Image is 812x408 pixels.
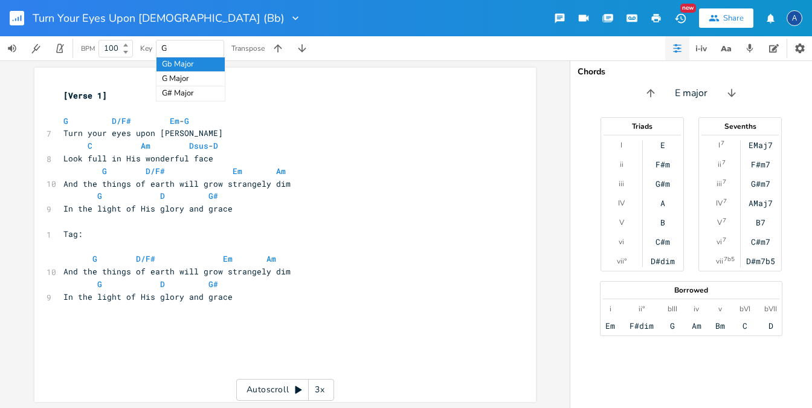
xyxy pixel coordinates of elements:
[751,179,770,189] div: G#m7
[63,178,291,189] span: And the things of earth will grow strangely dim
[660,198,665,208] div: A
[605,321,615,331] div: Em
[660,140,665,150] div: E
[723,235,726,245] sup: 7
[768,321,773,331] div: D
[63,291,233,302] span: In the light of His glory and grace
[189,140,208,151] span: Dsus
[266,253,276,264] span: Am
[724,254,735,264] sup: 7b5
[63,203,233,214] span: In the light of His glory and grace
[97,190,102,201] span: G
[723,13,744,24] div: Share
[102,166,107,176] span: G
[276,166,286,176] span: Am
[749,140,773,150] div: EMaj7
[578,68,805,76] div: Chords
[749,198,773,208] div: AMaj7
[88,140,92,151] span: C
[620,140,622,150] div: I
[630,321,654,331] div: F#dim
[160,190,165,201] span: D
[610,304,611,314] div: i
[718,160,721,169] div: ii
[639,304,645,314] div: ii°
[160,279,165,290] span: D
[184,115,189,126] span: G
[694,304,699,314] div: iv
[668,304,677,314] div: bIII
[656,237,670,247] div: C#m
[739,304,750,314] div: bVI
[717,237,722,247] div: vi
[717,179,722,189] div: iii
[136,253,155,264] span: D/F#
[723,196,727,206] sup: 7
[668,7,692,29] button: New
[63,90,107,101] span: [Verse 1]
[723,216,726,225] sup: 7
[618,198,625,208] div: IV
[722,158,726,167] sup: 7
[656,179,670,189] div: G#m
[63,115,68,126] span: G
[146,166,165,176] span: D/F#
[680,4,696,13] div: New
[141,140,150,151] span: Am
[656,160,670,169] div: F#m
[692,321,701,331] div: Am
[156,57,225,72] div: Gb Major
[617,256,627,266] div: vii°
[620,160,623,169] div: ii
[723,177,726,187] sup: 7
[309,379,330,401] div: 3x
[675,86,707,100] span: E major
[140,45,152,52] div: Key
[699,8,753,28] button: Share
[112,115,131,126] span: D/F#
[63,115,189,126] span: -
[156,72,225,86] div: G Major
[751,160,770,169] div: F#m7
[756,218,765,227] div: B7
[63,228,83,239] span: Tag:
[601,123,683,130] div: Triads
[715,321,725,331] div: Bm
[92,253,97,264] span: G
[716,198,723,208] div: IV
[787,4,802,32] button: A
[619,237,624,247] div: vi
[223,253,233,264] span: Em
[746,256,775,266] div: D#m7b5
[718,140,720,150] div: I
[63,140,218,151] span: -
[233,166,242,176] span: Em
[601,287,782,294] div: Borrowed
[231,45,265,52] div: Transpose
[660,218,665,227] div: B
[63,266,291,277] span: And the things of earth will grow strangely dim
[716,256,723,266] div: vii
[63,153,213,164] span: Look full in His wonderful face
[699,123,781,130] div: Sevenths
[718,304,722,314] div: v
[743,321,747,331] div: C
[170,115,179,126] span: Em
[208,279,218,290] span: G#
[717,218,722,227] div: V
[721,138,724,148] sup: 7
[236,379,334,401] div: Autoscroll
[751,237,770,247] div: C#m7
[764,304,777,314] div: bVII
[619,218,624,227] div: V
[651,256,675,266] div: D#dim
[81,45,95,52] div: BPM
[63,128,223,138] span: Turn your eyes upon [PERSON_NAME]
[619,179,624,189] div: iii
[787,10,802,26] div: Alexis Ruiz
[213,140,218,151] span: D
[670,321,675,331] div: G
[208,190,218,201] span: G#
[97,279,102,290] span: G
[156,86,225,101] div: G# Major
